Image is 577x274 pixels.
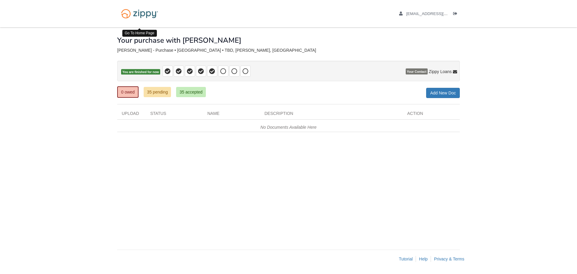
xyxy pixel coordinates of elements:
div: Action [403,110,460,119]
img: Logo [117,6,162,21]
div: Name [203,110,260,119]
a: 35 accepted [176,87,206,97]
a: Add New Doc [426,88,460,98]
h1: Your purchase with [PERSON_NAME] [117,36,241,44]
a: Tutorial [399,257,413,261]
div: Description [260,110,403,119]
a: 0 owed [117,86,139,98]
span: Zippy Loans [429,69,452,75]
span: Your Contact [406,69,428,75]
a: Help [419,257,428,261]
span: You are finished for now [121,69,160,75]
div: [PERSON_NAME] - Purchase • [GEOGRAPHIC_DATA] • TBD, [PERSON_NAME], [GEOGRAPHIC_DATA] [117,48,460,53]
a: Log out [453,11,460,17]
div: Status [146,110,203,119]
span: ajakkcarr@gmail.com [406,11,475,16]
a: edit profile [399,11,475,17]
div: Upload [117,110,146,119]
em: No Documents Available Here [261,125,317,130]
a: 35 pending [144,87,171,97]
a: Privacy & Terms [434,257,464,261]
div: Go To Home Page [122,30,157,37]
